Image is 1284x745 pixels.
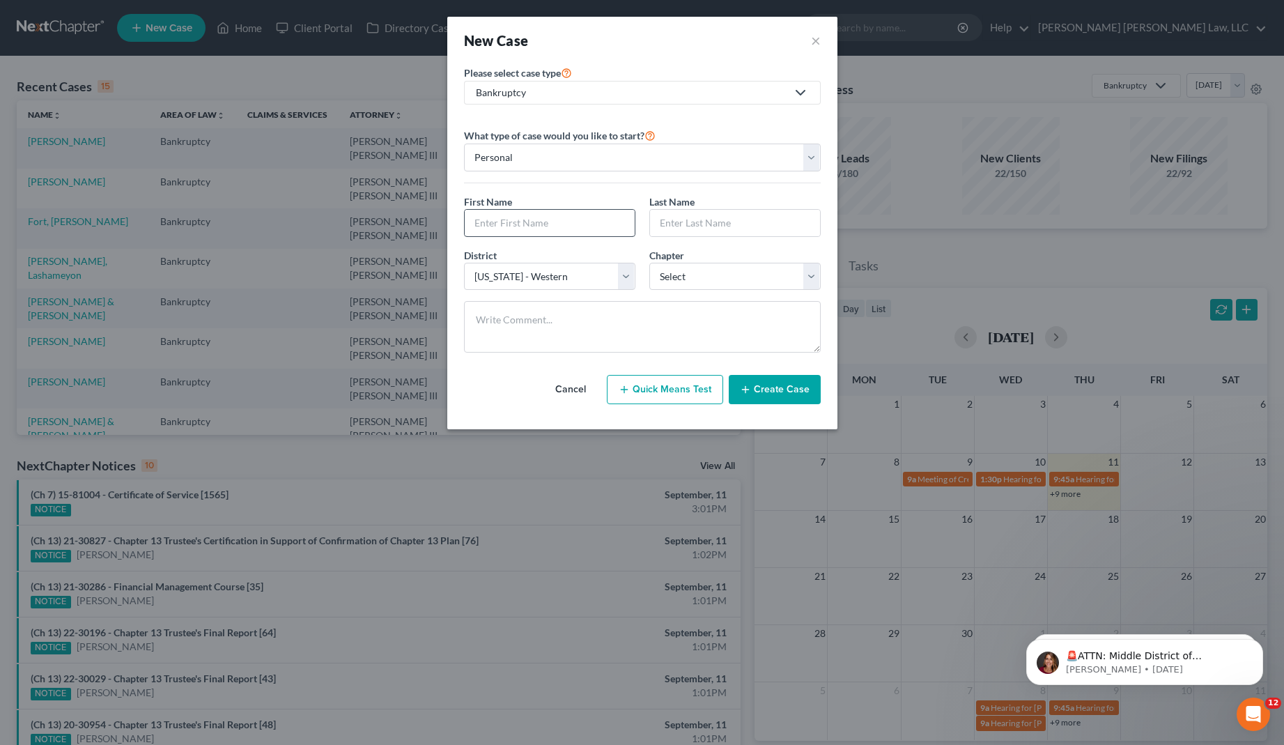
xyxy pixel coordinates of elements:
[464,249,497,261] span: District
[464,67,561,79] span: Please select case type
[649,196,695,208] span: Last Name
[476,86,787,100] div: Bankruptcy
[465,210,635,236] input: Enter First Name
[811,31,821,50] button: ×
[1237,698,1270,731] iframe: Intercom live chat
[464,127,656,144] label: What type of case would you like to start?
[729,375,821,404] button: Create Case
[650,210,820,236] input: Enter Last Name
[649,249,684,261] span: Chapter
[1005,610,1284,707] iframe: Intercom notifications message
[464,32,529,49] strong: New Case
[607,375,723,404] button: Quick Means Test
[464,196,512,208] span: First Name
[1265,698,1281,709] span: 12
[540,376,601,404] button: Cancel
